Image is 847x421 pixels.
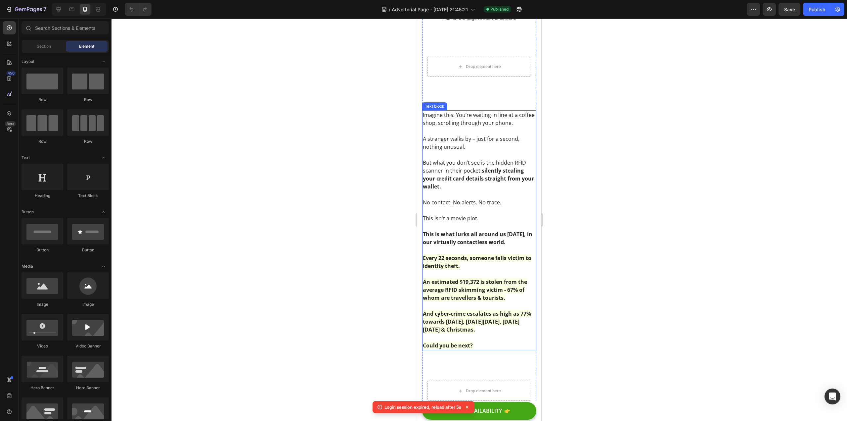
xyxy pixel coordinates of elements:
span: Published [490,6,509,12]
div: Beta [5,121,16,127]
div: Hero Banner [22,385,63,391]
div: Video Banner [67,343,109,349]
span: Save [784,7,795,12]
div: Row [67,97,109,103]
div: Image [22,301,63,307]
a: CHECK AVAILABILITY [5,384,119,401]
p: Login session expired, reload after 5s [384,404,461,410]
span: Toggle open [98,261,109,272]
div: CHECK AVAILABILITY [32,389,85,396]
video: Video [5,339,119,405]
div: Row [22,97,63,103]
span: / [389,6,390,13]
span: Toggle open [98,152,109,163]
div: Button [67,247,109,253]
button: Save [779,3,800,16]
span: Section [37,43,51,49]
span: Element [79,43,94,49]
span: Text [22,155,30,161]
div: Hero Banner [67,385,109,391]
div: Undo/Redo [125,3,152,16]
div: Background Image [5,339,119,405]
span: Layout [22,59,34,65]
div: Publish [809,6,825,13]
input: Search Sections & Elements [22,21,109,34]
span: Toggle open [98,207,109,217]
div: Drop element here [49,370,84,375]
div: Heading [22,193,63,199]
div: Video [22,343,63,349]
p: 7 [43,5,46,13]
div: Image [67,301,109,307]
button: Publish [803,3,831,16]
button: 7 [3,3,49,16]
iframe: Design area [417,19,541,421]
div: Button [22,247,63,253]
div: Row [67,138,109,144]
span: Button [22,209,34,215]
div: Text Block [67,193,109,199]
span: Toggle open [98,56,109,67]
span: Advertorial Page - [DATE] 21:45:21 [392,6,468,13]
div: 450 [6,71,16,76]
span: Media [22,263,33,269]
div: Open Intercom Messenger [825,389,840,404]
div: Row [22,138,63,144]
